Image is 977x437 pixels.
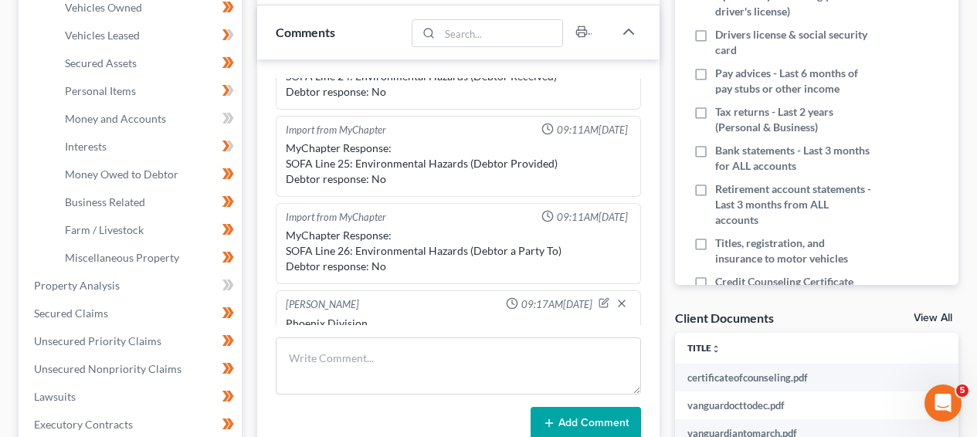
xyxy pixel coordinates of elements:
a: Vehicles Leased [53,22,242,49]
i: unfold_more [711,344,721,354]
span: Business Related [65,195,145,208]
a: Money Owed to Debtor [53,161,242,188]
span: 09:11AM[DATE] [557,210,628,225]
a: Unsecured Priority Claims [22,327,242,355]
a: View All [914,313,952,324]
span: Unsecured Priority Claims [34,334,161,347]
div: MyChapter Response: SOFA Line 25: Environmental Hazards (Debtor Provided) Debtor response: No [286,141,631,187]
div: Import from MyChapter [286,123,386,137]
span: Bank statements - Last 3 months for ALL accounts [715,143,874,174]
span: Tax returns - Last 2 years (Personal & Business) [715,104,874,135]
a: Farm / Livestock [53,216,242,244]
a: Interests [53,133,242,161]
span: Titles, registration, and insurance to motor vehicles [715,235,874,266]
a: Lawsuits [22,383,242,411]
a: Unsecured Nonpriority Claims [22,355,242,383]
input: Search... [440,20,563,46]
span: Money Owed to Debtor [65,168,178,181]
span: 5 [956,384,969,397]
span: Secured Assets [65,56,137,69]
a: Business Related [53,188,242,216]
iframe: Intercom live chat [924,384,962,422]
span: Farm / Livestock [65,223,144,236]
div: Import from MyChapter [286,210,386,225]
span: Vehicles Leased [65,29,140,42]
span: Property Analysis [34,279,120,292]
div: Phoenix Division [286,316,631,331]
span: 09:11AM[DATE] [557,123,628,137]
div: Client Documents [675,310,774,326]
a: Property Analysis [22,272,242,300]
a: Secured Assets [53,49,242,77]
span: Executory Contracts [34,418,133,431]
span: Credit Counseling Certificate [715,274,853,290]
span: Lawsuits [34,390,76,403]
span: Interests [65,140,107,153]
span: Personal Items [65,84,136,97]
a: Secured Claims [22,300,242,327]
span: Vehicles Owned [65,1,142,14]
a: Personal Items [53,77,242,105]
span: 09:17AM[DATE] [521,297,592,312]
span: Drivers license & social security card [715,27,874,58]
span: Pay advices - Last 6 months of pay stubs or other income [715,66,874,97]
span: Miscellaneous Property [65,251,179,264]
span: Secured Claims [34,307,108,320]
span: Unsecured Nonpriority Claims [34,362,181,375]
div: MyChapter Response: SOFA Line 26: Environmental Hazards (Debtor a Party To) Debtor response: No [286,228,631,274]
span: Money and Accounts [65,112,166,125]
span: Retirement account statements - Last 3 months from ALL accounts [715,181,874,228]
a: Titleunfold_more [687,342,721,354]
a: Money and Accounts [53,105,242,133]
a: Miscellaneous Property [53,244,242,272]
span: Comments [276,25,335,39]
div: [PERSON_NAME] [286,297,359,313]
